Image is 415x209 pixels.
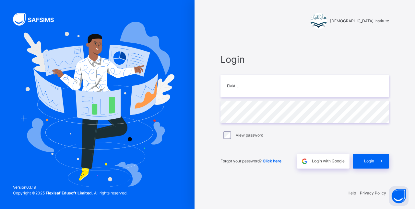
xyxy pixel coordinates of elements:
img: google.396cfc9801f0270233282035f929180a.svg [301,158,308,165]
a: Help [348,191,356,195]
a: Privacy Policy [360,191,386,195]
span: Forgot your password? [220,159,281,163]
label: View password [236,132,263,138]
a: Click here [263,159,281,163]
span: Copyright © 2025 All rights reserved. [13,191,127,195]
span: Version 0.1.19 [13,184,127,190]
span: Login [220,52,389,66]
span: [DEMOGRAPHIC_DATA] Institute [330,18,389,24]
img: SAFSIMS Logo [13,13,62,26]
img: Hero Image [20,22,174,187]
button: Open asap [389,186,409,206]
span: Login [364,158,374,164]
strong: Flexisaf Edusoft Limited. [46,191,93,195]
span: Login with Google [312,158,345,164]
